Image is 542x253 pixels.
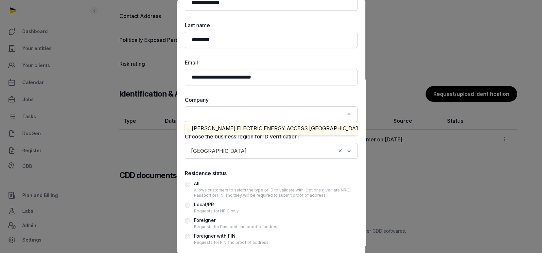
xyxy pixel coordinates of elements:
input: Search for option [250,146,336,155]
div: Allows customers to select the type of ID to validate with. Options given are NRIC, Passport or F... [194,188,358,198]
div: Foreigner with FIN [194,232,269,240]
label: Company [185,96,358,104]
label: Choose the business region for ID verification: [185,133,358,140]
div: Requests for Passport and proof of address [194,224,280,229]
label: Residence status [185,169,358,177]
input: AllAllows customers to select the type of ID to validate with. Options given are NRIC, Passport o... [185,182,190,187]
input: Foreigner with FINRequests for FIN and proof of address [185,234,190,239]
input: Search for option [189,110,344,119]
input: Local/PRRequests for NRIC only [185,203,190,208]
label: Last name [185,21,358,29]
span: [GEOGRAPHIC_DATA] [189,146,248,155]
button: Clear Selected [337,146,343,155]
div: Requests for FIN and proof of address [194,240,269,245]
div: Requests for NRIC only [194,208,239,214]
div: Search for option [188,108,354,120]
label: Email [185,59,358,66]
input: ForeignerRequests for Passport and proof of address [185,218,190,224]
div: Local/PR [194,201,239,208]
div: All [194,180,358,188]
div: Search for option [188,145,354,157]
div: Foreigner [194,216,280,224]
li: [PERSON_NAME] ELECTRIC ENERGY ACCESS [GEOGRAPHIC_DATA] [185,124,357,133]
